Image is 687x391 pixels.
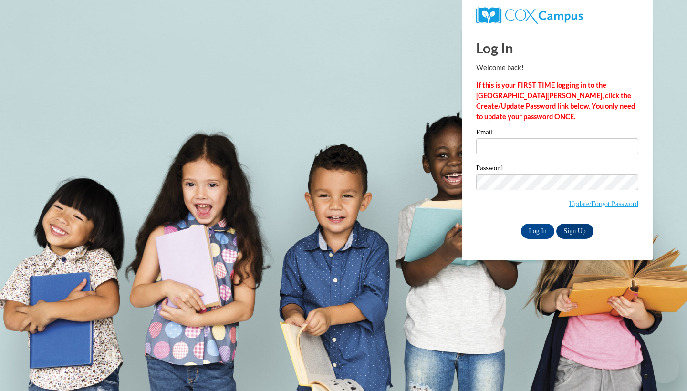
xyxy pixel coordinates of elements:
label: Password [476,165,638,174]
img: COX Campus [476,7,583,24]
label: Email [476,129,638,138]
iframe: Button to launch messaging window [649,353,679,383]
h1: Log In [476,38,638,58]
strong: If this is your FIRST TIME logging in to the [GEOGRAPHIC_DATA][PERSON_NAME], click the Create/Upd... [476,81,635,121]
a: Update/Forgot Password [569,200,638,207]
a: Sign Up [556,224,593,239]
a: COX Campus [476,7,638,24]
p: Welcome back! [476,62,638,73]
input: Log In [521,224,554,239]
